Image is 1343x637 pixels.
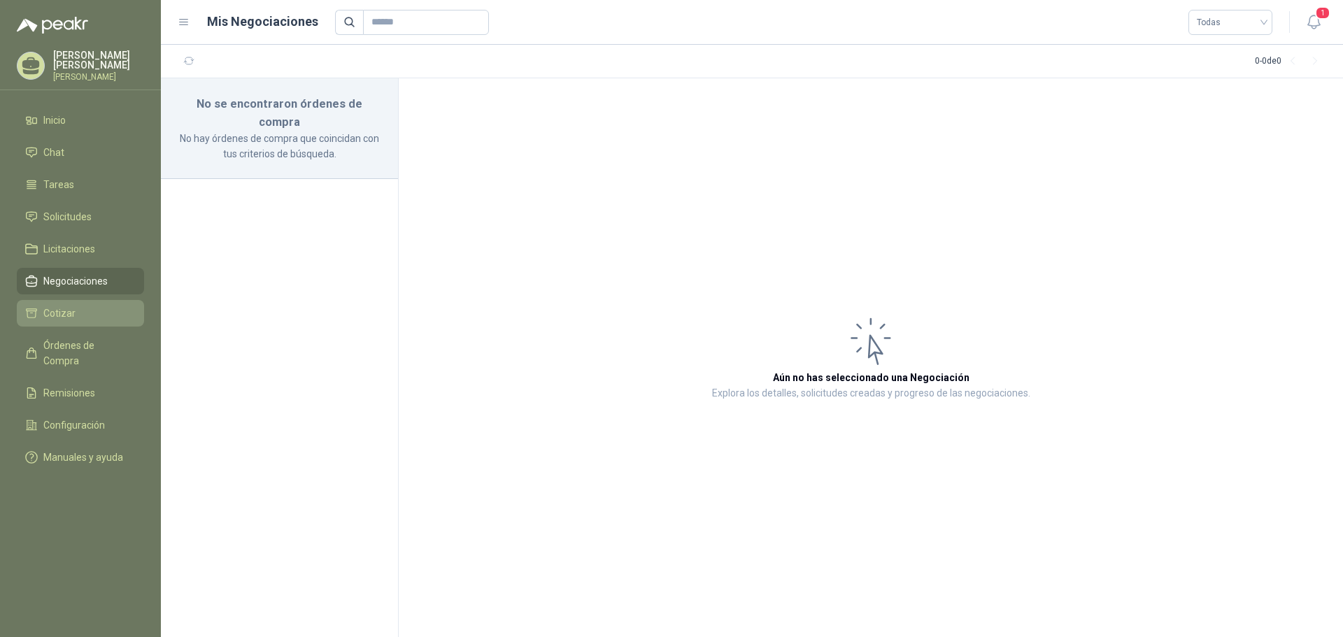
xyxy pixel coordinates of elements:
[773,370,969,385] h3: Aún no has seleccionado una Negociación
[1255,50,1326,73] div: 0 - 0 de 0
[712,385,1030,402] p: Explora los detalles, solicitudes creadas y progreso de las negociaciones.
[1301,10,1326,35] button: 1
[43,209,92,224] span: Solicitudes
[178,95,381,131] h3: No se encontraron órdenes de compra
[17,171,144,198] a: Tareas
[43,177,74,192] span: Tareas
[17,380,144,406] a: Remisiones
[17,236,144,262] a: Licitaciones
[17,412,144,438] a: Configuración
[17,107,144,134] a: Inicio
[43,338,131,368] span: Órdenes de Compra
[17,139,144,166] a: Chat
[1197,12,1264,33] span: Todas
[207,12,318,31] h1: Mis Negociaciones
[43,417,105,433] span: Configuración
[43,306,76,321] span: Cotizar
[178,131,381,162] p: No hay órdenes de compra que coincidan con tus criterios de búsqueda.
[43,113,66,128] span: Inicio
[43,145,64,160] span: Chat
[43,241,95,257] span: Licitaciones
[17,444,144,471] a: Manuales y ayuda
[17,300,144,327] a: Cotizar
[43,450,123,465] span: Manuales y ayuda
[17,203,144,230] a: Solicitudes
[17,332,144,374] a: Órdenes de Compra
[17,268,144,294] a: Negociaciones
[53,73,144,81] p: [PERSON_NAME]
[1315,6,1330,20] span: 1
[43,385,95,401] span: Remisiones
[53,50,144,70] p: [PERSON_NAME] [PERSON_NAME]
[17,17,88,34] img: Logo peakr
[43,273,108,289] span: Negociaciones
